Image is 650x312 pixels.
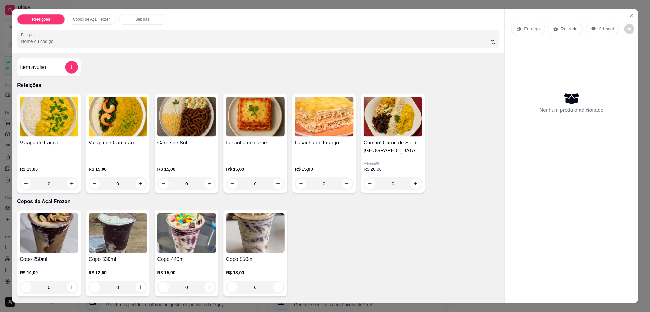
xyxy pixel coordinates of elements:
[17,198,499,205] p: Copos de Açai Frozen
[21,32,39,37] label: Pesquisa
[90,179,100,189] button: decrease-product-quantity
[295,97,354,136] img: product-image
[157,269,216,276] p: R$ 15,00
[135,17,149,22] p: Bebidas
[157,213,216,253] img: product-image
[363,139,422,154] h4: Combo! Carne de Sol + [GEOGRAPHIC_DATA]
[157,256,216,263] h4: Copo 440ml
[67,179,77,189] button: increase-product-quantity
[204,179,215,189] button: increase-product-quantity
[226,269,285,276] p: R$ 18,00
[226,97,285,136] img: product-image
[624,24,634,34] button: decrease-product-quantity
[157,139,216,147] h4: Carne de Sol
[627,10,637,20] button: Close
[20,139,78,147] h4: Vatapá de frango
[89,269,147,276] p: R$ 12,00
[89,97,147,136] img: product-image
[89,256,147,263] h4: Copo 330ml
[20,213,78,253] img: product-image
[599,26,614,32] p: C.Local
[20,166,78,172] p: R$ 13,00
[89,139,147,147] h4: Vatapá de Camarão
[20,97,78,136] img: product-image
[73,17,110,22] p: Copos de Açai Frozen
[65,61,78,74] button: add-separate-item
[157,166,216,172] p: R$ 15,00
[524,26,540,32] p: Entrega
[32,17,50,22] p: Refeições
[295,166,354,172] p: R$ 15,00
[17,301,499,309] p: Bebidas
[226,139,285,147] h4: Lasanha de carne
[295,139,354,147] h4: Lasanha de Frango
[89,166,147,172] p: R$ 15,00
[17,82,499,89] p: Refeições
[226,213,285,253] img: product-image
[158,179,169,189] button: decrease-product-quantity
[363,161,422,166] p: R$ 25,00
[539,106,603,114] p: Nenhum produto adicionado
[560,26,577,32] p: Retirada
[226,256,285,263] h4: Copo 550ml
[363,166,422,172] p: R$ 20,00
[363,97,422,136] img: product-image
[21,38,490,44] input: Pesquisa
[20,269,78,276] p: R$ 10,00
[89,213,147,253] img: product-image
[157,97,216,136] img: product-image
[20,256,78,263] h4: Copo 250ml
[136,179,146,189] button: increase-product-quantity
[21,179,31,189] button: decrease-product-quantity
[20,63,46,71] h4: Item avulso
[226,166,285,172] p: R$ 15,00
